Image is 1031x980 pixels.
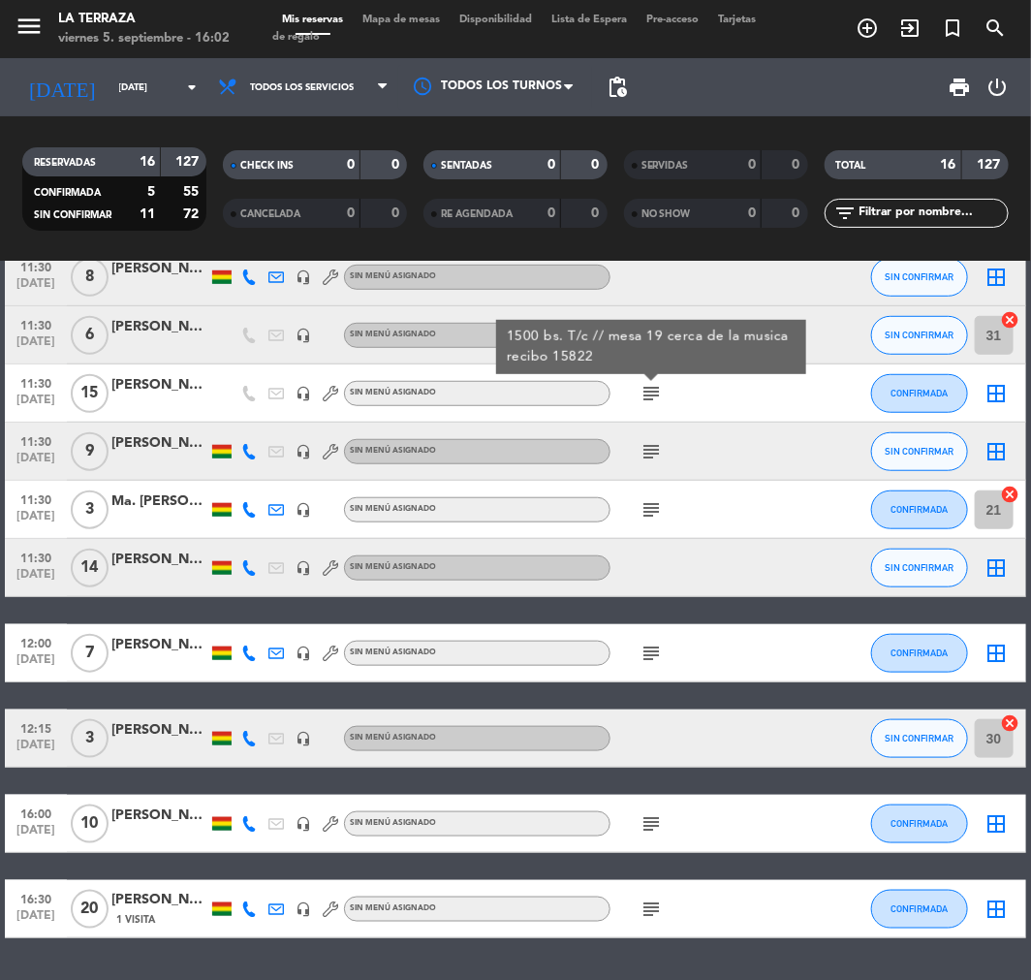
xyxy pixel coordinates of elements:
span: Mis reservas [272,15,353,25]
i: filter_list [834,202,858,225]
button: SIN CONFIRMAR [871,258,968,297]
i: exit_to_app [898,16,922,40]
i: headset_mic [296,386,311,401]
span: 10 [71,805,109,843]
span: Lista de Espera [542,15,637,25]
i: cancel [1001,310,1020,330]
div: viernes 5. septiembre - 16:02 [58,29,230,48]
span: pending_actions [607,76,630,99]
span: CONFIRMADA [890,504,948,515]
i: border_all [985,382,1009,405]
button: CONFIRMADA [871,634,968,673]
strong: 16 [941,158,956,172]
span: Sin menú asignado [350,505,436,513]
span: 7 [71,634,109,673]
span: 14 [71,549,109,587]
span: SENTADAS [441,161,492,171]
span: 16:00 [12,802,60,824]
button: SIN CONFIRMAR [871,316,968,355]
div: [PERSON_NAME] [111,805,208,827]
span: 8 [71,258,109,297]
strong: 11 [140,207,155,221]
i: border_all [985,556,1009,580]
span: [DATE] [12,277,60,300]
span: [DATE] [12,510,60,532]
input: Filtrar por nombre... [858,203,1008,224]
i: subject [640,812,663,836]
strong: 0 [391,206,403,220]
div: 1500 bs. T/c // mesa 19 cerca de la musica recibo 15822 [507,327,797,367]
i: headset_mic [296,269,311,285]
div: [PERSON_NAME] [111,316,208,338]
i: headset_mic [296,502,311,518]
span: 9 [71,432,109,471]
span: Sin menú asignado [350,648,436,656]
span: CONFIRMADA [890,903,948,914]
i: arrow_drop_down [180,76,203,99]
span: 12:15 [12,716,60,739]
span: SERVIDAS [641,161,689,171]
strong: 0 [547,158,555,172]
span: Disponibilidad [450,15,542,25]
span: [DATE] [12,335,60,358]
i: cancel [1001,485,1020,504]
span: 16:30 [12,887,60,909]
button: CONFIRMADA [871,490,968,529]
span: 3 [71,719,109,758]
i: border_all [985,812,1009,836]
span: Sin menú asignado [350,819,436,827]
strong: 0 [391,158,403,172]
strong: 0 [591,206,603,220]
strong: 0 [347,158,355,172]
strong: 0 [547,206,555,220]
span: [DATE] [12,452,60,474]
span: 11:30 [12,488,60,510]
i: power_settings_new [986,76,1010,99]
span: [DATE] [12,394,60,416]
i: [DATE] [15,67,109,107]
span: 3 [71,490,109,529]
div: [PERSON_NAME] [111,634,208,656]
span: SIN CONFIRMAR [885,446,953,457]
span: Todos los servicios [250,82,354,93]
div: [PERSON_NAME]/Natural Medic [111,374,208,396]
i: headset_mic [296,444,311,459]
span: [DATE] [12,568,60,590]
strong: 55 [183,185,203,199]
strong: 0 [748,206,756,220]
i: headset_mic [296,816,311,832]
span: Sin menú asignado [350,734,436,742]
span: 1 Visita [116,912,155,928]
i: subject [640,382,663,405]
i: border_all [985,642,1009,665]
span: Pre-acceso [637,15,708,25]
span: 11:30 [12,546,60,568]
button: SIN CONFIRMAR [871,549,968,587]
i: add_circle_outline [856,16,879,40]
span: Sin menú asignado [350,563,436,571]
div: LOG OUT [980,58,1016,116]
span: Sin menú asignado [350,389,436,396]
div: [PERSON_NAME] [111,258,208,280]
i: border_all [985,440,1009,463]
i: subject [640,642,663,665]
span: [DATE] [12,653,60,676]
i: border_all [985,266,1009,289]
span: RESERVADAS [34,158,96,168]
i: subject [640,440,663,463]
i: headset_mic [296,328,311,343]
button: CONFIRMADA [871,374,968,413]
span: 20 [71,890,109,929]
span: CONFIRMADA [890,648,948,658]
button: CONFIRMADA [871,890,968,929]
i: menu [15,12,44,41]
span: CONFIRMADA [890,388,948,398]
i: border_all [985,898,1009,921]
span: CHECK INS [240,161,294,171]
i: cancel [1001,713,1020,733]
i: headset_mic [296,901,311,917]
div: [PERSON_NAME][DEMOGRAPHIC_DATA] [111,432,208,455]
span: [DATE] [12,909,60,932]
i: subject [640,898,663,921]
span: SIN CONFIRMAR [885,562,953,573]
